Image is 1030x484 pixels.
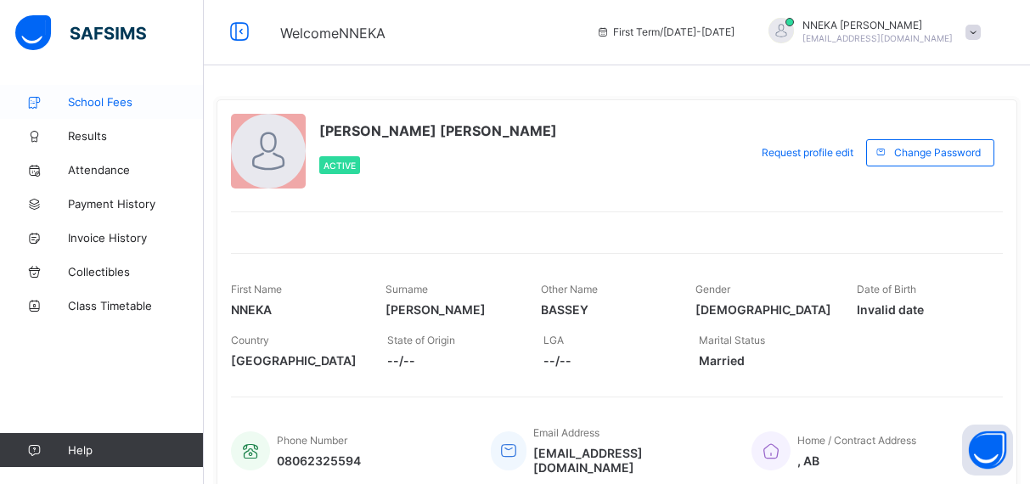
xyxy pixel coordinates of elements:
span: NNEKA [231,302,360,317]
span: --/-- [543,353,674,368]
span: [GEOGRAPHIC_DATA] [231,353,362,368]
span: School Fees [68,95,204,109]
span: Collectibles [68,265,204,279]
span: Attendance [68,163,204,177]
span: [EMAIL_ADDRESS][DOMAIN_NAME] [802,33,953,43]
span: Payment History [68,197,204,211]
span: Request profile edit [762,146,853,159]
span: Results [68,129,204,143]
span: Class Timetable [68,299,204,312]
span: BASSEY [541,302,670,317]
span: [PERSON_NAME] [386,302,515,317]
span: Married [699,353,830,368]
span: 08062325594 [277,453,361,468]
span: State of Origin [387,334,455,346]
span: --/-- [387,353,518,368]
span: [EMAIL_ADDRESS][DOMAIN_NAME] [533,446,725,475]
span: [DEMOGRAPHIC_DATA] [695,302,831,317]
span: Invalid date [857,302,986,317]
span: Help [68,443,203,457]
span: , AB [797,453,916,468]
button: Open asap [962,425,1013,476]
span: session/term information [596,25,735,38]
div: NNEKAANN [751,18,989,46]
span: Date of Birth [857,283,916,295]
span: Welcome NNEKA [280,25,386,42]
span: Other Name [541,283,598,295]
span: Home / Contract Address [797,434,916,447]
span: Marital Status [699,334,765,346]
img: safsims [15,15,146,51]
span: Email Address [533,426,599,439]
span: Surname [386,283,428,295]
span: Gender [695,283,730,295]
span: Active [324,160,356,171]
span: NNEKA [PERSON_NAME] [802,19,953,31]
span: Country [231,334,269,346]
span: LGA [543,334,564,346]
span: Change Password [894,146,981,159]
span: Invoice History [68,231,204,245]
span: First Name [231,283,282,295]
span: Phone Number [277,434,347,447]
span: [PERSON_NAME] [PERSON_NAME] [319,122,557,139]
